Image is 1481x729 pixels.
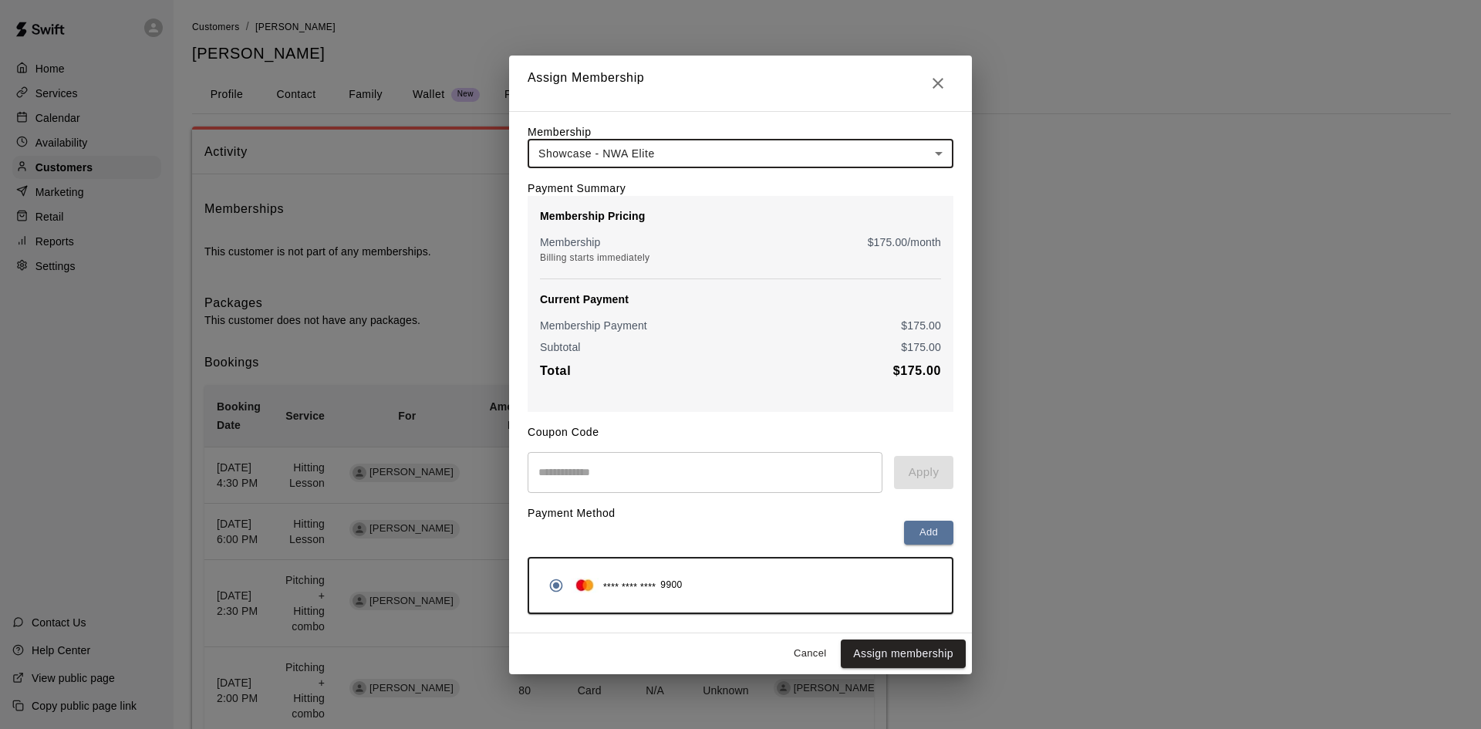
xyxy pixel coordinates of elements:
button: Add [904,521,953,545]
p: Membership Pricing [540,208,941,224]
button: Close [923,68,953,99]
label: Membership [528,126,592,138]
p: $ 175.00 /month [868,235,941,250]
span: Billing starts immediately [540,252,649,263]
p: $ 175.00 [901,318,941,333]
b: Total [540,364,571,377]
p: Subtotal [540,339,581,355]
b: $ 175.00 [893,364,941,377]
span: 9900 [660,578,682,593]
div: Showcase - NWA Elite [528,140,953,168]
p: $ 175.00 [901,339,941,355]
h2: Assign Membership [509,56,972,111]
label: Payment Method [528,507,616,519]
p: Membership Payment [540,318,647,333]
button: Cancel [785,642,835,666]
button: Assign membership [841,640,966,668]
p: Current Payment [540,292,941,307]
p: Membership [540,235,601,250]
label: Coupon Code [528,426,599,438]
label: Payment Summary [528,182,626,194]
img: Credit card brand logo [571,578,599,593]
